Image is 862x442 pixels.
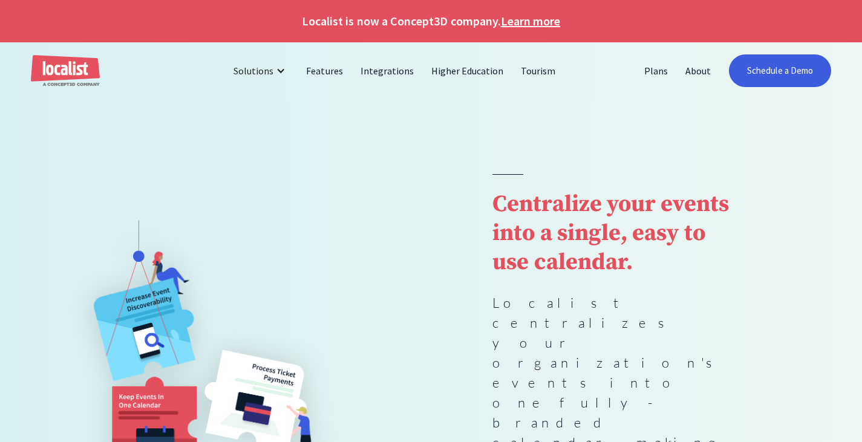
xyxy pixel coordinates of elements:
div: Solutions [233,63,273,78]
strong: Centralize your events into a single, easy to use calendar. [492,190,729,277]
a: home [31,55,100,87]
div: Solutions [224,56,298,85]
a: Integrations [352,56,423,85]
a: Learn more [501,12,560,30]
a: Features [298,56,351,85]
a: Higher Education [423,56,513,85]
a: Tourism [512,56,564,85]
a: Schedule a Demo [729,54,831,87]
a: Plans [636,56,677,85]
a: About [677,56,720,85]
